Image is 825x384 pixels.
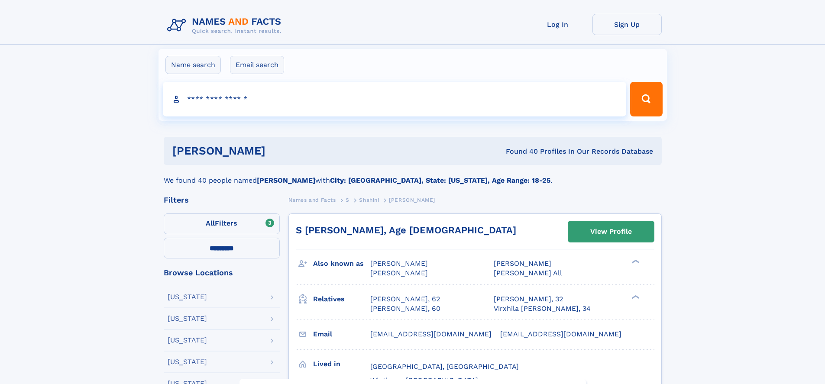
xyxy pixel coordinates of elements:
[164,269,280,277] div: Browse Locations
[206,219,215,227] span: All
[346,194,349,205] a: S
[359,197,379,203] span: Shahini
[370,304,440,313] a: [PERSON_NAME], 60
[164,213,280,234] label: Filters
[389,197,435,203] span: [PERSON_NAME]
[523,14,592,35] a: Log In
[165,56,221,74] label: Name search
[164,14,288,37] img: Logo Names and Facts
[313,357,370,371] h3: Lived in
[168,337,207,344] div: [US_STATE]
[313,292,370,307] h3: Relatives
[494,304,591,313] a: Virxhila [PERSON_NAME], 34
[168,315,207,322] div: [US_STATE]
[385,147,653,156] div: Found 40 Profiles In Our Records Database
[313,327,370,342] h3: Email
[164,165,662,186] div: We found 40 people named with .
[494,259,551,268] span: [PERSON_NAME]
[370,269,428,277] span: [PERSON_NAME]
[630,82,662,116] button: Search Button
[592,14,662,35] a: Sign Up
[172,145,386,156] h1: [PERSON_NAME]
[296,225,516,236] a: S [PERSON_NAME], Age [DEMOGRAPHIC_DATA]
[164,196,280,204] div: Filters
[230,56,284,74] label: Email search
[359,194,379,205] a: Shahini
[494,269,562,277] span: [PERSON_NAME] All
[168,294,207,300] div: [US_STATE]
[370,259,428,268] span: [PERSON_NAME]
[370,362,519,371] span: [GEOGRAPHIC_DATA], [GEOGRAPHIC_DATA]
[630,294,640,300] div: ❯
[630,259,640,265] div: ❯
[257,176,315,184] b: [PERSON_NAME]
[500,330,621,338] span: [EMAIL_ADDRESS][DOMAIN_NAME]
[346,197,349,203] span: S
[163,82,627,116] input: search input
[568,221,654,242] a: View Profile
[168,358,207,365] div: [US_STATE]
[370,330,492,338] span: [EMAIL_ADDRESS][DOMAIN_NAME]
[494,294,563,304] a: [PERSON_NAME], 32
[313,256,370,271] h3: Also known as
[288,194,336,205] a: Names and Facts
[590,222,632,242] div: View Profile
[370,294,440,304] a: [PERSON_NAME], 62
[330,176,550,184] b: City: [GEOGRAPHIC_DATA], State: [US_STATE], Age Range: 18-25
